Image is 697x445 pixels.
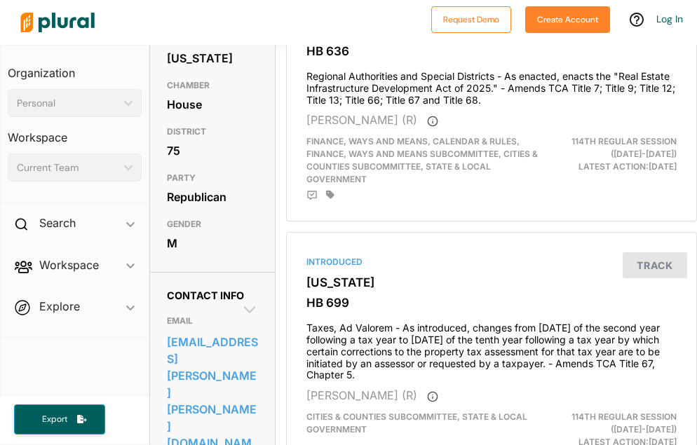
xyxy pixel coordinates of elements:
button: Export [14,404,105,434]
a: Create Account [525,11,610,26]
h3: CHAMBER [167,77,258,94]
span: Export [32,413,77,425]
div: Introduced [306,256,677,268]
span: 114th Regular Session ([DATE]-[DATE]) [571,136,677,159]
div: House [167,94,258,115]
h3: [US_STATE] [306,275,677,289]
h3: DISTRICT [167,123,258,140]
button: Create Account [525,6,610,33]
span: Finance, Ways and Means, Calendar & Rules, Finance, Ways and Means Subcommittee, Cities & Countie... [306,136,538,184]
div: M [167,233,258,254]
h3: HB 636 [306,44,677,58]
h2: Search [39,215,76,231]
div: Current Team [17,160,119,175]
div: 75 [167,140,258,161]
div: Republican [167,186,258,207]
h3: PARTY [167,170,258,186]
button: Track [623,252,687,278]
h4: Regional Authorities and Special Districts - As enacted, enacts the "Real Estate Infrastructure D... [306,64,677,106]
a: Request Demo [431,11,511,26]
h3: GENDER [167,216,258,233]
h3: Workspace [8,117,142,148]
span: Contact Info [167,289,244,301]
h3: HB 699 [306,296,677,310]
div: Personal [17,96,119,111]
h3: EMAIL [167,313,258,329]
div: Add tags [326,190,334,200]
div: [US_STATE] [167,48,258,69]
div: Add Position Statement [306,190,318,201]
span: Cities & Counties Subcommittee, State & Local Government [306,411,527,434]
span: [PERSON_NAME] (R) [306,113,417,127]
span: [PERSON_NAME] (R) [306,388,417,402]
a: Log In [656,13,683,25]
h3: Organization [8,53,142,83]
div: Latest Action: [DATE] [557,135,687,186]
button: Request Demo [431,6,511,33]
h4: Taxes, Ad Valorem - As introduced, changes from [DATE] of the second year following a tax year to... [306,315,677,381]
span: 114th Regular Session ([DATE]-[DATE]) [571,411,677,434]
